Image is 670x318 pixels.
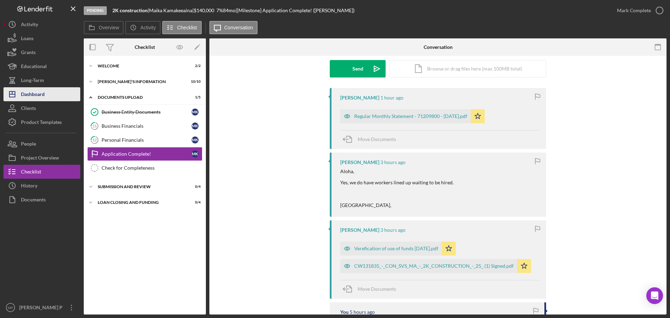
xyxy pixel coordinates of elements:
[162,21,202,34] button: Checklist
[340,227,379,233] div: [PERSON_NAME]
[102,151,192,157] div: Application Complete!
[98,95,183,99] div: DOCUMENTS UPLOAD
[140,25,156,30] label: Activity
[21,59,47,75] div: Educational
[3,193,80,207] button: Documents
[380,95,403,101] time: 2025-09-15 23:07
[21,17,38,33] div: Activity
[617,3,651,17] div: Mark Complete
[21,115,62,131] div: Product Templates
[354,113,467,119] div: Regular Monthly Statement - 71209800 - [DATE].pdf
[188,80,201,84] div: 10 / 10
[192,109,199,116] div: M K
[358,136,396,142] span: Move Documents
[98,185,183,189] div: SUBMISSION AND REVIEW
[102,165,202,171] div: Check for Completeness
[8,306,13,310] text: MP
[646,287,663,304] div: Open Intercom Messenger
[354,263,514,269] div: CW131835_-_CON_SVS_MA_-_2K_CONSTRUCTION_-_25_ (1) Signed.pdf
[84,21,124,34] button: Overview
[194,7,214,13] span: $140,000
[102,123,192,129] div: Business Financials
[236,8,355,13] div: | [Milestone] Application Complete! ([PERSON_NAME])
[21,31,33,47] div: Loans
[216,8,223,13] div: 7 %
[188,185,201,189] div: 0 / 4
[177,25,197,30] label: Checklist
[192,136,199,143] div: M K
[340,131,403,148] button: Move Documents
[192,123,199,130] div: M K
[99,25,119,30] label: Overview
[87,147,202,161] a: Application Complete!MK
[3,101,80,115] button: Clients
[92,138,97,142] tspan: 12
[3,73,80,87] button: Long-Term
[87,119,202,133] a: 11Business FinancialsMK
[352,60,363,77] div: Send
[330,60,386,77] button: Send
[3,45,80,59] a: Grants
[112,7,148,13] b: 2K construction
[87,105,202,119] a: Business Entity DocumentsMK
[87,133,202,147] a: 12Personal FinancialsMK
[340,242,456,256] button: Verefication of use of funds [DATE].pdf
[380,227,405,233] time: 2025-09-15 21:08
[340,280,403,298] button: Move Documents
[21,165,41,180] div: Checklist
[3,59,80,73] a: Educational
[424,44,453,50] div: Conversation
[3,137,80,151] a: People
[21,151,59,167] div: Project Overview
[3,115,80,129] button: Product Templates
[340,109,485,123] button: Regular Monthly Statement - 71209800 - [DATE].pdf
[21,179,37,194] div: History
[98,200,183,205] div: LOAN CLOSING AND FUNDING
[3,17,80,31] button: Activity
[358,286,396,292] span: Move Documents
[3,87,80,101] button: Dashboard
[3,165,80,179] button: Checklist
[3,179,80,193] button: History
[102,137,192,143] div: Personal Financials
[223,8,236,13] div: 84 mo
[3,301,80,315] button: MP[PERSON_NAME] P
[354,246,438,251] div: Verefication of use of funds [DATE].pdf
[3,151,80,165] button: Project Overview
[17,301,63,316] div: [PERSON_NAME] P
[112,8,149,13] div: |
[610,3,667,17] button: Mark Complete
[340,160,379,165] div: [PERSON_NAME]
[209,21,258,34] button: Conversation
[125,21,160,34] button: Activity
[340,95,379,101] div: [PERSON_NAME]
[149,8,194,13] div: Maika Kamakeeaina |
[21,137,36,153] div: People
[21,87,45,103] div: Dashboard
[350,309,375,315] time: 2025-09-15 19:04
[21,101,36,117] div: Clients
[21,45,36,61] div: Grants
[340,309,349,315] div: You
[224,25,253,30] label: Conversation
[98,64,183,68] div: WELCOME
[188,200,201,205] div: 0 / 4
[21,73,44,89] div: Long-Term
[188,64,201,68] div: 2 / 2
[87,161,202,175] a: Check for Completeness
[21,193,46,208] div: Documents
[340,169,454,208] div: Aloha, Yes, we do have workers lined up waiting to be hired. [GEOGRAPHIC_DATA],
[98,80,183,84] div: [PERSON_NAME]'S INFORMATION
[340,259,531,273] button: CW131835_-_CON_SVS_MA_-_2K_CONSTRUCTION_-_25_ (1) Signed.pdf
[3,31,80,45] button: Loans
[192,150,199,157] div: M K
